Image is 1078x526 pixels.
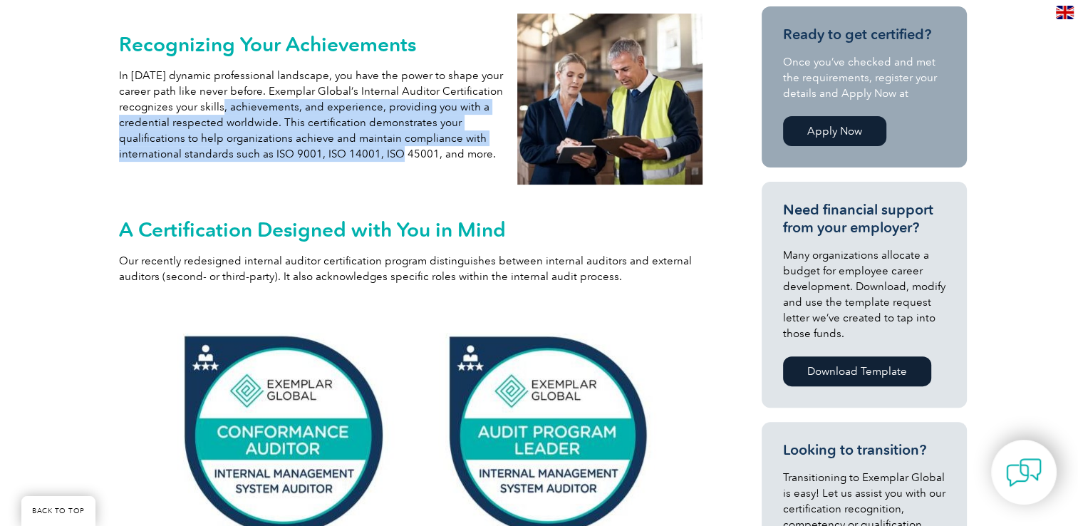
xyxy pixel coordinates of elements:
[783,247,945,341] p: Many organizations allocate a budget for employee career development. Download, modify and use th...
[119,33,504,56] h2: Recognizing Your Achievements
[783,116,886,146] a: Apply Now
[783,441,945,459] h3: Looking to transition?
[21,496,95,526] a: BACK TO TOP
[119,218,703,241] h2: A Certification Designed with You in Mind
[783,201,945,237] h3: Need financial support from your employer?
[119,68,504,162] p: In [DATE] dynamic professional landscape, you have the power to shape your career path like never...
[1006,455,1042,490] img: contact-chat.png
[783,356,931,386] a: Download Template
[517,14,703,185] img: internal auditors
[119,253,703,284] p: Our recently redesigned internal auditor certification program distinguishes between internal aud...
[1056,6,1074,19] img: en
[783,54,945,101] p: Once you’ve checked and met the requirements, register your details and Apply Now at
[783,26,945,43] h3: Ready to get certified?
